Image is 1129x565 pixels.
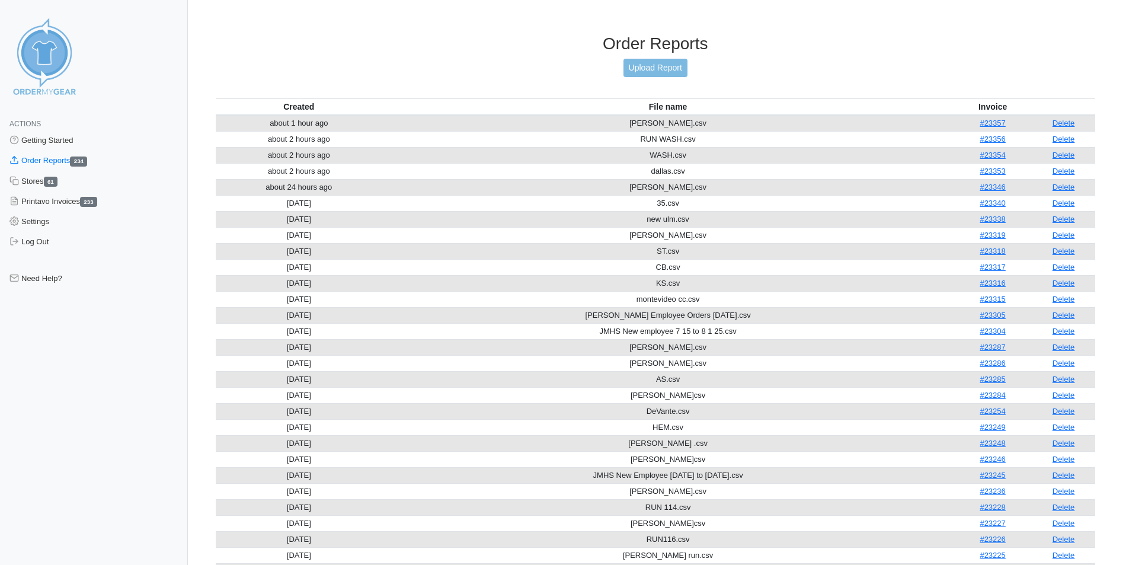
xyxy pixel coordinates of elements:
[1053,359,1075,368] a: Delete
[1053,167,1075,175] a: Delete
[980,295,1005,304] a: #23315
[1053,295,1075,304] a: Delete
[216,147,383,163] td: about 2 hours ago
[1053,343,1075,352] a: Delete
[216,291,383,307] td: [DATE]
[980,199,1005,208] a: #23340
[382,547,954,563] td: [PERSON_NAME] run.csv
[1053,279,1075,288] a: Delete
[954,98,1032,115] th: Invoice
[980,551,1005,560] a: #23225
[216,115,383,132] td: about 1 hour ago
[1053,375,1075,384] a: Delete
[980,343,1005,352] a: #23287
[216,243,383,259] td: [DATE]
[44,177,58,187] span: 61
[980,119,1005,127] a: #23357
[980,455,1005,464] a: #23246
[980,327,1005,336] a: #23304
[980,535,1005,544] a: #23226
[980,471,1005,480] a: #23245
[382,163,954,179] td: dallas.csv
[382,227,954,243] td: [PERSON_NAME].csv
[1053,391,1075,400] a: Delete
[1053,535,1075,544] a: Delete
[382,115,954,132] td: [PERSON_NAME].csv
[1053,247,1075,256] a: Delete
[216,227,383,243] td: [DATE]
[216,419,383,435] td: [DATE]
[1053,215,1075,224] a: Delete
[1053,327,1075,336] a: Delete
[216,34,1096,54] h3: Order Reports
[216,131,383,147] td: about 2 hours ago
[216,387,383,403] td: [DATE]
[980,439,1005,448] a: #23248
[382,387,954,403] td: [PERSON_NAME]csv
[382,355,954,371] td: [PERSON_NAME].csv
[382,291,954,307] td: montevideo cc.csv
[216,179,383,195] td: about 24 hours ago
[980,503,1005,512] a: #23228
[1053,551,1075,560] a: Delete
[216,355,383,371] td: [DATE]
[1053,519,1075,528] a: Delete
[1053,439,1075,448] a: Delete
[980,423,1005,432] a: #23249
[216,98,383,115] th: Created
[382,451,954,467] td: [PERSON_NAME]csv
[1053,503,1075,512] a: Delete
[1053,311,1075,320] a: Delete
[1053,151,1075,159] a: Delete
[216,259,383,275] td: [DATE]
[216,515,383,531] td: [DATE]
[1053,471,1075,480] a: Delete
[980,183,1005,191] a: #23346
[216,483,383,499] td: [DATE]
[382,211,954,227] td: new ulm.csv
[980,263,1005,272] a: #23317
[980,247,1005,256] a: #23318
[382,483,954,499] td: [PERSON_NAME].csv
[216,499,383,515] td: [DATE]
[1053,135,1075,143] a: Delete
[216,547,383,563] td: [DATE]
[80,197,97,207] span: 233
[382,179,954,195] td: [PERSON_NAME].csv
[980,375,1005,384] a: #23285
[1053,119,1075,127] a: Delete
[216,531,383,547] td: [DATE]
[1053,487,1075,496] a: Delete
[382,467,954,483] td: JMHS New Employee [DATE] to [DATE].csv
[980,231,1005,240] a: #23319
[382,531,954,547] td: RUN116.csv
[70,157,87,167] span: 234
[216,195,383,211] td: [DATE]
[382,403,954,419] td: DeVante.csv
[216,435,383,451] td: [DATE]
[382,98,954,115] th: File name
[1053,183,1075,191] a: Delete
[980,359,1005,368] a: #23286
[9,120,41,128] span: Actions
[216,275,383,291] td: [DATE]
[980,391,1005,400] a: #23284
[1053,455,1075,464] a: Delete
[382,371,954,387] td: AS.csv
[382,147,954,163] td: WASH.csv
[980,151,1005,159] a: #23354
[980,279,1005,288] a: #23316
[382,419,954,435] td: HEM.csv
[382,435,954,451] td: [PERSON_NAME] .csv
[382,307,954,323] td: [PERSON_NAME] Employee Orders [DATE].csv
[216,371,383,387] td: [DATE]
[216,211,383,227] td: [DATE]
[980,215,1005,224] a: #23338
[980,311,1005,320] a: #23305
[1053,423,1075,432] a: Delete
[382,243,954,259] td: ST.csv
[382,499,954,515] td: RUN 114.csv
[980,135,1005,143] a: #23356
[216,451,383,467] td: [DATE]
[382,339,954,355] td: [PERSON_NAME].csv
